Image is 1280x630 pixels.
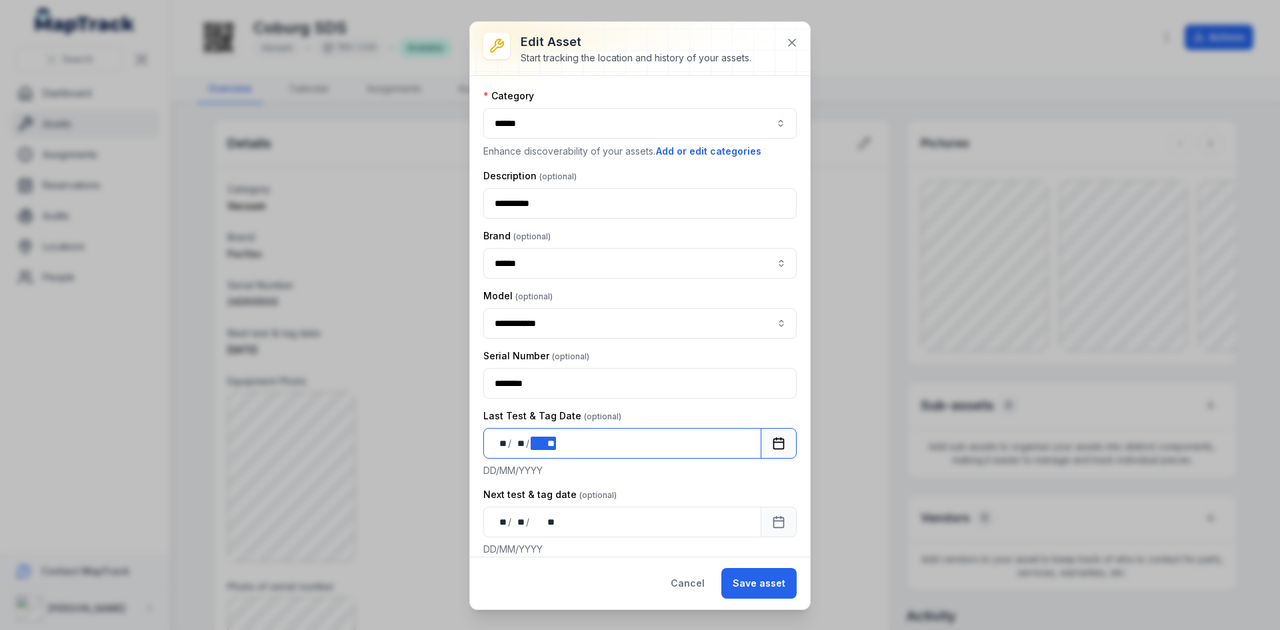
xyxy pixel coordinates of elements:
[531,515,555,529] div: year,
[483,409,621,423] label: Last Test & Tag Date
[495,437,508,450] div: day,
[483,349,589,363] label: Serial Number
[526,515,531,529] div: /
[526,437,531,450] div: /
[508,515,513,529] div: /
[761,507,797,537] button: Calendar
[513,437,526,450] div: month,
[721,568,797,599] button: Save asset
[483,89,534,103] label: Category
[483,488,617,501] label: Next test & tag date
[483,543,797,556] p: DD/MM/YYYY
[483,169,577,183] label: Description
[508,437,513,450] div: /
[659,568,716,599] button: Cancel
[495,515,508,529] div: day,
[483,229,551,243] label: Brand
[521,33,751,51] h3: Edit asset
[531,437,555,450] div: year,
[483,289,553,303] label: Model
[483,144,797,159] p: Enhance discoverability of your assets.
[483,464,797,477] p: DD/MM/YYYY
[655,144,762,159] button: Add or edit categories
[513,515,526,529] div: month,
[483,248,797,279] input: asset-edit:cf[95398f92-8612-421e-aded-2a99c5a8da30]-label
[521,51,751,65] div: Start tracking the location and history of your assets.
[483,308,797,339] input: asset-edit:cf[ae11ba15-1579-4ecc-996c-910ebae4e155]-label
[761,428,797,459] button: Calendar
